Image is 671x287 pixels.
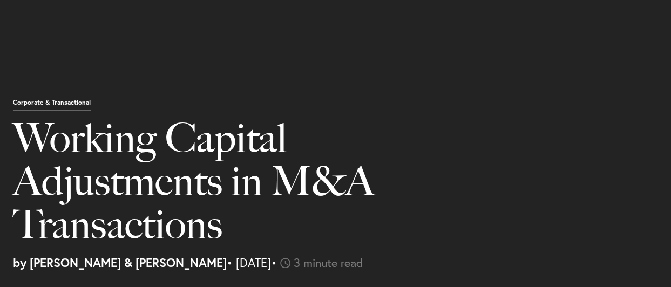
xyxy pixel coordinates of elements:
[13,255,227,270] strong: by [PERSON_NAME] & [PERSON_NAME]
[13,117,432,257] h1: Working Capital Adjustments in M&A Transactions
[13,99,91,111] p: Corporate & Transactional
[271,255,277,270] span: •
[13,257,612,269] p: • [DATE]
[280,258,290,268] img: icon-time-light.svg
[294,255,363,270] span: 3 minute read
